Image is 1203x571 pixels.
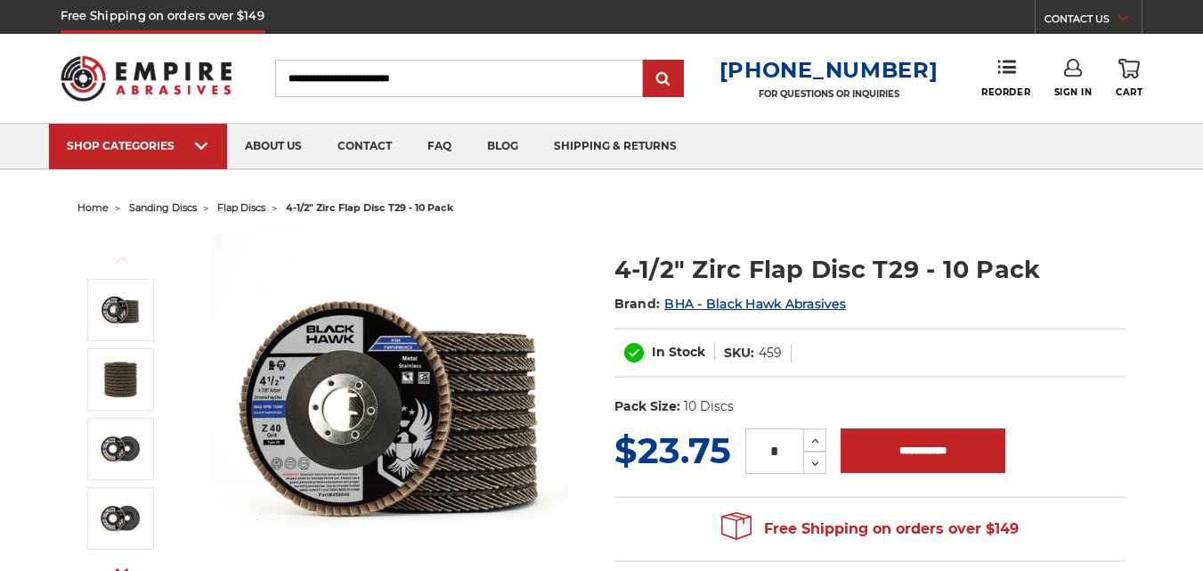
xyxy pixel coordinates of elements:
[614,428,731,472] span: $23.75
[981,86,1030,98] span: Reorder
[536,124,695,169] a: shipping & returns
[614,252,1126,287] h1: 4-1/2" Zirc Flap Disc T29 - 10 Pack
[61,45,232,111] img: Empire Abrasives
[1116,59,1142,98] a: Cart
[724,344,754,363] dt: SKU:
[98,496,142,541] img: 60 grit zirc flap disc
[129,201,197,214] a: sanding discs
[1054,86,1093,98] span: Sign In
[981,59,1030,97] a: Reorder
[217,201,265,214] a: flap discs
[1116,86,1142,98] span: Cart
[410,124,469,169] a: faq
[286,201,453,214] span: 4-1/2" zirc flap disc t29 - 10 pack
[98,357,142,402] img: 10 pack of premium black hawk flap discs
[614,296,661,312] span: Brand:
[664,296,846,312] a: BHA - Black Hawk Abrasives
[652,344,705,360] span: In Stock
[719,57,939,83] a: [PHONE_NUMBER]
[320,124,410,169] a: contact
[684,397,734,416] dd: 10 Discs
[98,288,142,332] img: 4.5" Black Hawk Zirconia Flap Disc 10 Pack
[98,427,142,471] img: 40 grit zirc flap disc
[646,61,681,97] input: Submit
[719,88,939,100] p: FOR QUESTIONS OR INQUIRIES
[469,124,536,169] a: blog
[1044,9,1142,34] a: CONTACT US
[77,201,109,214] a: home
[721,511,1019,547] span: Free Shipping on orders over $149
[759,344,782,363] dd: 459
[227,124,320,169] a: about us
[67,139,209,152] div: SHOP CATEGORIES
[614,397,680,416] dt: Pack Size:
[101,241,143,279] button: Previous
